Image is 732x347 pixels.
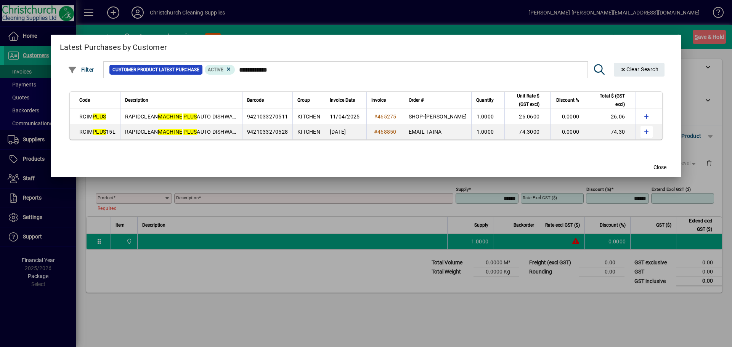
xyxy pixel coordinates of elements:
a: #465275 [371,112,399,121]
em: PLUS [93,114,106,120]
div: Code [79,96,116,104]
span: Clear Search [620,66,659,72]
button: Filter [66,63,96,77]
td: 74.30 [590,124,636,139]
div: Total $ (GST excl) [595,92,632,109]
span: Total $ (GST excl) [595,92,625,109]
button: Close [648,160,672,174]
td: EMAIL-TAINA [404,124,472,139]
td: 0.0000 [550,124,590,139]
span: Unit Rate $ (GST excl) [509,92,539,109]
div: Group [297,96,320,104]
span: Close [653,163,666,171]
span: Code [79,96,90,104]
td: 0.0000 [550,109,590,124]
td: 11/04/2025 [325,109,366,124]
span: Invoice Date [330,96,355,104]
span: RCIM [79,114,106,120]
td: 1.0000 [471,109,504,124]
span: KITCHEN [297,129,320,135]
em: PLUS [93,129,106,135]
td: SHOP-[PERSON_NAME] [404,109,472,124]
em: PLUS [183,129,197,135]
span: # [374,129,377,135]
div: Description [125,96,238,104]
div: Order # [409,96,467,104]
span: RCIM 15L [79,129,116,135]
em: MACHINE [158,129,182,135]
span: 468850 [377,129,396,135]
td: 26.06 [590,109,636,124]
span: 9421033270528 [247,129,288,135]
div: Unit Rate $ (GST excl) [509,92,546,109]
span: 9421033270511 [247,114,288,120]
span: Order # [409,96,424,104]
td: 74.3000 [504,124,550,139]
em: MACHINE [158,114,182,120]
td: 26.0600 [504,109,550,124]
div: Invoice [371,96,399,104]
span: Barcode [247,96,264,104]
span: Quantity [476,96,494,104]
span: Invoice [371,96,386,104]
span: Filter [68,67,94,73]
div: Discount % [555,96,586,104]
span: Description [125,96,148,104]
button: Clear [614,63,665,77]
span: Customer Product Latest Purchase [112,66,199,74]
td: 1.0000 [471,124,504,139]
div: Invoice Date [330,96,362,104]
mat-chip: Product Activation Status: Active [205,65,235,75]
div: Quantity [476,96,501,104]
span: RAPIDCLEAN AUTO DISHWASH LIQUID 5L 'NETT PRICE' [DG-C8] (MPI C31) [125,114,345,120]
span: KITCHEN [297,114,320,120]
div: Barcode [247,96,288,104]
span: Discount % [556,96,579,104]
span: Active [208,67,223,72]
em: PLUS [183,114,197,120]
h2: Latest Purchases by Customer [51,35,681,57]
a: #468850 [371,128,399,136]
span: # [374,114,377,120]
span: RAPIDCLEAN AUTO DISHWASH LIQUID 15L 'NETT PRICE' [DG-C8] (MPI C31) [125,129,348,135]
td: [DATE] [325,124,366,139]
span: Group [297,96,310,104]
span: 465275 [377,114,396,120]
